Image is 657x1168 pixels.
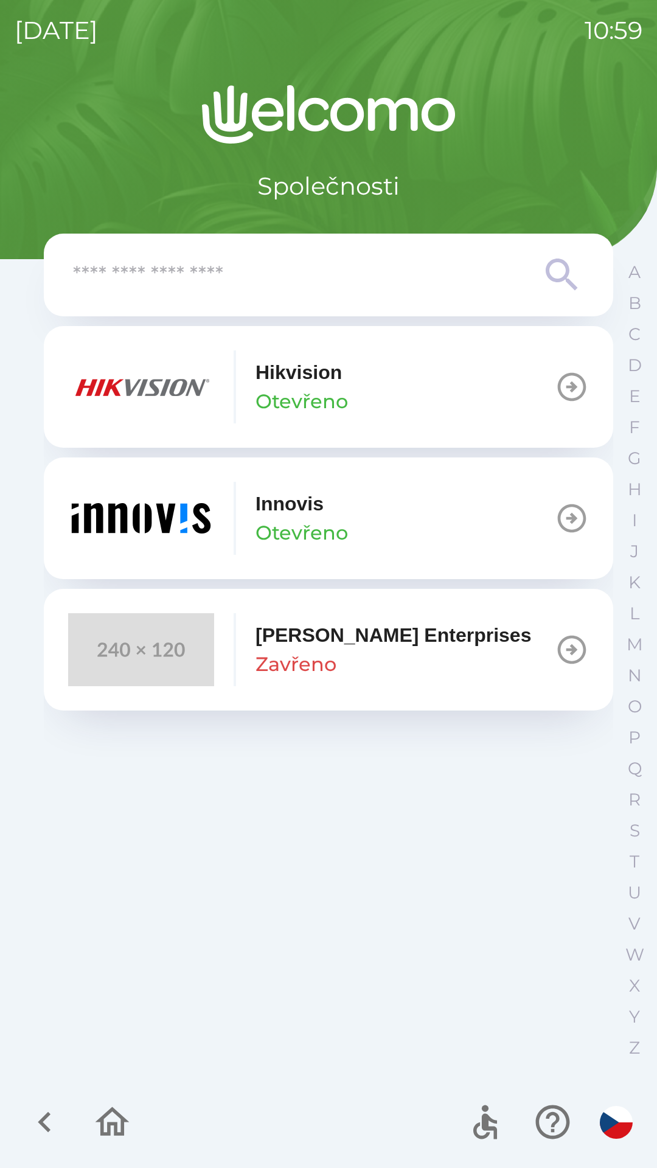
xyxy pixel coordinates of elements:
[44,589,613,711] button: [PERSON_NAME] EnterprisesZavřeno
[630,820,640,841] p: S
[44,326,613,448] button: HikvisionOtevřeno
[619,257,650,288] button: A
[629,1006,640,1027] p: Y
[628,665,642,686] p: N
[619,691,650,722] button: O
[629,975,640,996] p: X
[68,613,214,686] img: 240x120
[255,387,348,416] p: Otevřeno
[619,443,650,474] button: G
[619,1001,650,1032] button: Y
[68,482,214,555] img: e7730186-ed2b-42de-8146-b93b67ad584c.png
[619,753,650,784] button: Q
[619,939,650,970] button: W
[619,629,650,660] button: M
[619,1032,650,1063] button: Z
[619,350,650,381] button: D
[619,319,650,350] button: C
[629,417,640,438] p: F
[257,168,400,204] p: Společnosti
[628,758,642,779] p: Q
[619,877,650,908] button: U
[629,1037,640,1058] p: Z
[619,722,650,753] button: P
[628,882,641,903] p: U
[628,479,642,500] p: H
[619,846,650,877] button: T
[628,324,641,345] p: C
[255,518,348,547] p: Otevřeno
[255,650,336,679] p: Zavřeno
[628,913,641,934] p: V
[619,908,650,939] button: V
[585,12,642,49] p: 10:59
[619,598,650,629] button: L
[625,944,644,965] p: W
[628,293,641,314] p: B
[628,355,642,376] p: D
[619,970,650,1001] button: X
[629,386,641,407] p: E
[600,1106,633,1139] img: cs flag
[619,660,650,691] button: N
[630,603,639,624] p: L
[68,350,214,423] img: f2158124-88a9-4a5e-9c63-4f3e72dd804a.png
[619,474,650,505] button: H
[44,457,613,579] button: InnovisOtevřeno
[627,634,643,655] p: M
[15,12,98,49] p: [DATE]
[619,815,650,846] button: S
[630,851,639,872] p: T
[628,789,641,810] p: R
[619,784,650,815] button: R
[628,696,642,717] p: O
[44,85,613,144] img: Logo
[628,448,641,469] p: G
[255,358,342,387] p: Hikvision
[619,288,650,319] button: B
[628,572,641,593] p: K
[630,541,639,562] p: J
[632,510,637,531] p: I
[255,489,324,518] p: Innovis
[619,505,650,536] button: I
[628,262,641,283] p: A
[255,620,531,650] p: [PERSON_NAME] Enterprises
[628,727,641,748] p: P
[619,412,650,443] button: F
[619,381,650,412] button: E
[619,567,650,598] button: K
[619,536,650,567] button: J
